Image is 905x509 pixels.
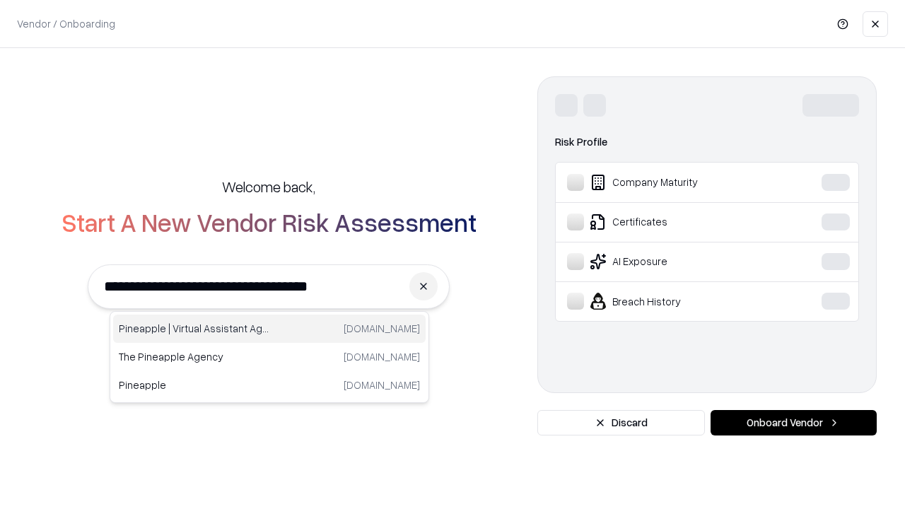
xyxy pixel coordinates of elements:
p: [DOMAIN_NAME] [344,349,420,364]
div: Suggestions [110,311,429,403]
div: Breach History [567,293,778,310]
p: The Pineapple Agency [119,349,269,364]
p: Pineapple | Virtual Assistant Agency [119,321,269,336]
button: Onboard Vendor [711,410,877,435]
h2: Start A New Vendor Risk Assessment [62,208,477,236]
div: Certificates [567,213,778,230]
button: Discard [537,410,705,435]
h5: Welcome back, [222,177,315,197]
p: [DOMAIN_NAME] [344,378,420,392]
div: Risk Profile [555,134,859,151]
p: Pineapple [119,378,269,392]
div: AI Exposure [567,253,778,270]
div: Company Maturity [567,174,778,191]
p: Vendor / Onboarding [17,16,115,31]
p: [DOMAIN_NAME] [344,321,420,336]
